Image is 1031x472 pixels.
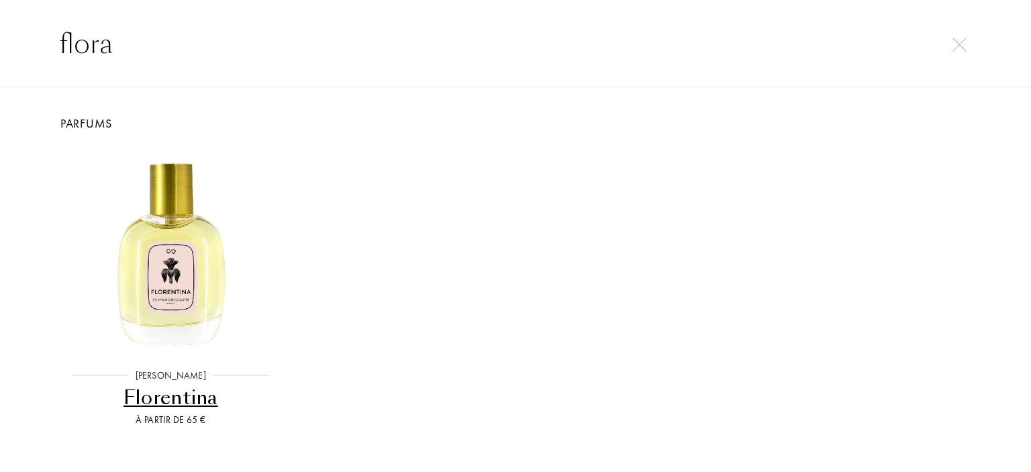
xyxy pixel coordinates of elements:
[56,132,286,444] a: Florentina[PERSON_NAME]FlorentinaÀ partir de 65 €
[129,369,213,383] div: [PERSON_NAME]
[61,385,281,411] div: Florentina
[46,114,985,132] div: Parfums
[61,413,281,427] div: À partir de 65 €
[952,38,967,52] img: cross.svg
[32,23,999,64] input: Rechercher
[67,147,274,354] img: Florentina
